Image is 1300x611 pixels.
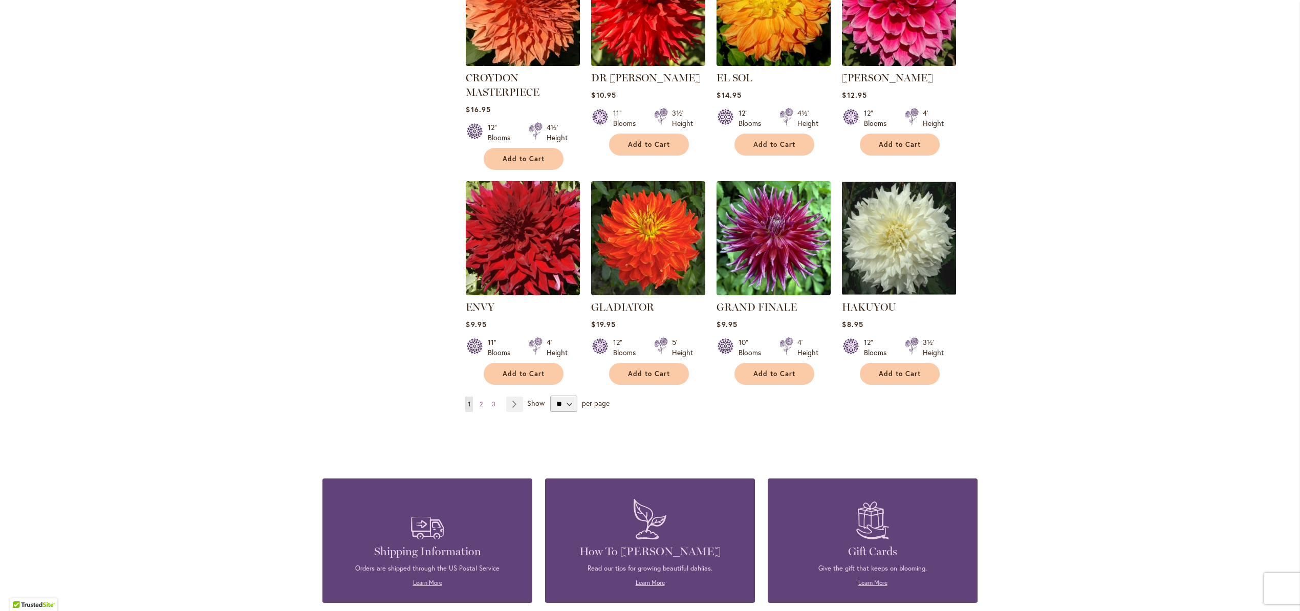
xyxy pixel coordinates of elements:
a: Learn More [636,579,665,586]
div: 3½' Height [923,337,944,358]
a: EMORY PAUL [842,58,956,68]
img: Hakuyou [842,181,956,295]
iframe: Launch Accessibility Center [8,575,36,603]
div: 5' Height [672,337,693,358]
span: $19.95 [591,319,615,329]
img: Gladiator [591,181,705,295]
div: 4' Height [797,337,818,358]
div: 4' Height [923,108,944,128]
span: $14.95 [717,90,741,100]
span: $16.95 [466,104,490,114]
p: Read our tips for growing beautiful dahlias. [560,564,740,573]
div: 4' Height [547,337,568,358]
button: Add to Cart [609,134,689,156]
span: Add to Cart [753,369,795,378]
div: 11" Blooms [488,337,516,358]
a: Gladiator [591,288,705,297]
span: $10.95 [591,90,616,100]
a: EL SOL [717,72,752,84]
button: Add to Cart [609,363,689,385]
span: Add to Cart [753,140,795,149]
span: 2 [480,400,483,408]
p: Give the gift that keeps on blooming. [783,564,962,573]
span: per page [582,398,610,408]
p: Orders are shipped through the US Postal Service [338,564,517,573]
a: HAKUYOU [842,301,896,313]
button: Add to Cart [484,363,564,385]
div: 12" Blooms [739,108,767,128]
span: $9.95 [717,319,737,329]
div: 4½' Height [797,108,818,128]
div: 11" Blooms [613,108,642,128]
span: Add to Cart [503,155,545,163]
div: 12" Blooms [613,337,642,358]
a: Grand Finale [717,288,831,297]
span: Add to Cart [628,140,670,149]
button: Add to Cart [860,363,940,385]
a: DR [PERSON_NAME] [591,72,701,84]
img: Envy [466,181,580,295]
span: $9.95 [466,319,486,329]
span: 1 [468,400,470,408]
span: Show [527,398,545,408]
div: 10" Blooms [739,337,767,358]
a: CROYDON MASTERPIECE [466,58,580,68]
a: CROYDON MASTERPIECE [466,72,539,98]
img: Grand Finale [717,181,831,295]
a: GLADIATOR [591,301,654,313]
a: GRAND FINALE [717,301,797,313]
span: $8.95 [842,319,863,329]
span: 3 [492,400,495,408]
h4: Gift Cards [783,544,962,559]
span: Add to Cart [503,369,545,378]
div: 12" Blooms [864,108,893,128]
button: Add to Cart [484,148,564,170]
a: 3 [489,397,498,412]
h4: How To [PERSON_NAME] [560,544,740,559]
button: Add to Cart [860,134,940,156]
span: Add to Cart [628,369,670,378]
button: Add to Cart [734,363,814,385]
span: Add to Cart [879,140,921,149]
a: 2 [477,397,485,412]
h4: Shipping Information [338,544,517,559]
a: DR LES [591,58,705,68]
div: 12" Blooms [864,337,893,358]
a: EL SOL [717,58,831,68]
a: ENVY [466,301,494,313]
div: 4½' Height [547,122,568,143]
div: 3½' Height [672,108,693,128]
span: Add to Cart [879,369,921,378]
a: Envy [466,288,580,297]
button: Add to Cart [734,134,814,156]
a: Learn More [413,579,442,586]
div: 12" Blooms [488,122,516,143]
span: $12.95 [842,90,866,100]
a: Learn More [858,579,887,586]
a: [PERSON_NAME] [842,72,933,84]
a: Hakuyou [842,288,956,297]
